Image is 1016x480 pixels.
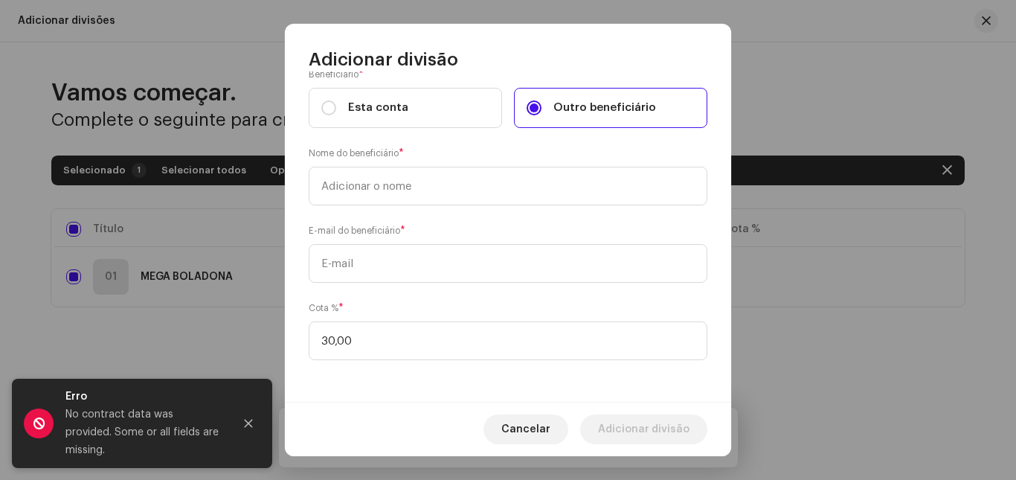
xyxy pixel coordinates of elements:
[483,415,568,444] button: Cancelar
[309,244,707,283] input: E-mail
[65,406,222,459] div: No contract data was provided. Some or all fields are missing.
[234,409,263,438] button: Close
[309,167,707,205] input: Adicionar o nome
[309,146,399,161] small: Nome do beneficiário
[309,223,400,238] small: E-mail do beneficiário
[348,100,408,116] span: Esta conta
[309,48,458,71] span: Adicionar divisão
[501,415,550,444] span: Cancelar
[309,301,338,316] small: Cota %
[309,321,707,360] input: Insira a % de quota
[598,415,689,444] span: Adicionar divisão
[553,100,656,116] span: Outro beneficiário
[65,388,222,406] div: Erro
[580,415,707,444] button: Adicionar divisão
[309,67,359,82] small: Beneficiário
